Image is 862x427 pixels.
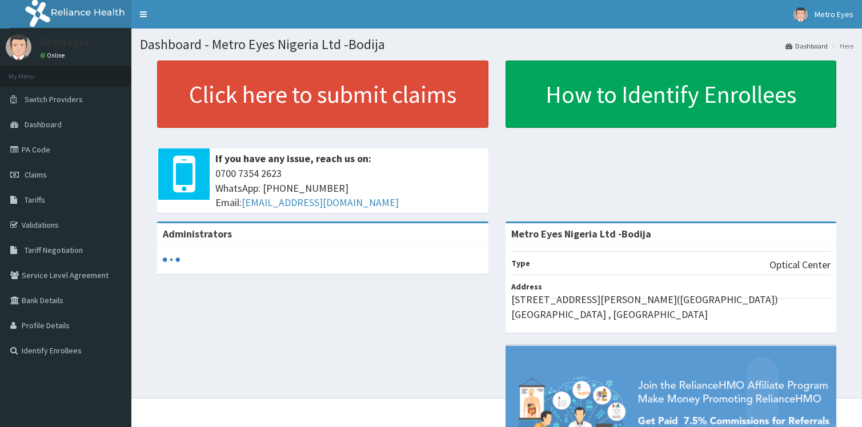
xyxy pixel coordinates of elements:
b: Type [511,258,530,268]
svg: audio-loading [163,251,180,268]
img: User Image [6,34,31,60]
span: Tariff Negotiation [25,245,83,255]
b: Administrators [163,227,232,240]
h1: Dashboard - Metro Eyes Nigeria Ltd -Bodija [140,37,853,52]
span: 0700 7354 2623 WhatsApp: [PHONE_NUMBER] Email: [215,166,483,210]
a: [EMAIL_ADDRESS][DOMAIN_NAME] [242,196,399,209]
span: Claims [25,170,47,180]
b: If you have any issue, reach us on: [215,152,371,165]
li: Here [829,41,853,51]
b: Address [511,281,542,292]
img: User Image [793,7,808,22]
p: Optical Center [769,257,831,272]
p: Metro Eyes [40,37,89,47]
p: [STREET_ADDRESS][PERSON_NAME]([GEOGRAPHIC_DATA]) [GEOGRAPHIC_DATA] , [GEOGRAPHIC_DATA] [511,292,831,321]
a: Click here to submit claims [157,61,488,128]
span: Tariffs [25,195,45,205]
span: Switch Providers [25,94,83,104]
a: Dashboard [785,41,828,51]
strong: Metro Eyes Nigeria Ltd -Bodija [511,227,651,240]
span: Dashboard [25,119,62,130]
span: Metro Eyes [815,9,853,19]
a: How to Identify Enrollees [506,61,837,128]
a: Online [40,51,67,59]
